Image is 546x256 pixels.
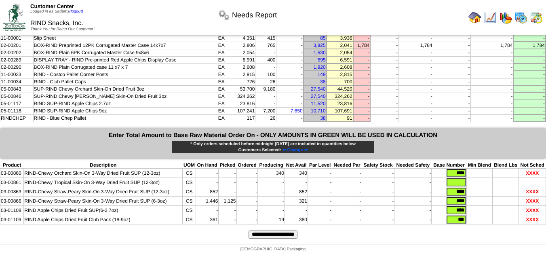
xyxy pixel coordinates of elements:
img: line_graph.gif [484,11,497,24]
a: 149 [318,72,326,77]
a: 3,825 [314,42,326,48]
span: ⇐ Change ⇐ [282,148,308,152]
td: - [433,63,470,71]
td: EA [214,107,229,114]
td: - [196,206,218,215]
td: - [219,178,236,187]
a: 11,520 [311,101,326,106]
td: EA [214,56,229,63]
td: - [353,107,371,114]
td: 852 [285,187,308,197]
td: 100 [255,71,276,78]
td: - [470,85,513,93]
td: - [236,206,258,215]
td: - [513,63,546,71]
td: - [276,100,304,107]
td: RIND-Chewy Straw-Peary Skin-On 3-Way Dried Fruit SUP (6-3oz) [24,197,183,206]
td: - [276,114,304,122]
td: 380 [285,215,308,224]
a: 7,650 [291,108,303,114]
td: DISPLAY TRAY - RIND Pre-printed Red Apple Chips Display Case [33,56,214,63]
img: calendarprod.gif [514,11,527,24]
td: - [513,107,546,114]
td: 19 [258,215,285,224]
td: - [276,63,304,71]
td: - [258,187,285,197]
td: XXXX [519,197,546,206]
td: - [362,215,394,224]
span: Thank You for Being Our Customer! [30,27,95,32]
td: - [196,178,218,187]
td: XXXX [519,169,546,178]
td: - [308,197,332,206]
td: - [258,197,285,206]
td: - [276,34,304,42]
td: 765 [255,42,276,49]
td: 2,815 [327,71,353,78]
td: RIND Apple Chips Dried Fruit Club Pack (18-9oz) [24,215,183,224]
td: BOX-RIND Preprinted 12PK Corrugated Master Case 14x7x7 [33,42,214,49]
td: - [308,215,332,224]
td: - [433,78,470,85]
td: 02-00201 [0,42,34,49]
td: XXXX [519,206,546,215]
td: 852 [196,187,218,197]
td: - [308,178,332,187]
td: EA [214,63,229,71]
td: 340 [258,169,285,178]
td: - [398,107,433,114]
td: 2,054 [327,49,353,56]
td: - [196,169,218,178]
td: - [398,114,433,122]
td: CS [183,178,196,187]
td: - [353,63,371,71]
td: CS [183,197,196,206]
td: - [394,197,432,206]
td: 1,784 [513,42,546,49]
th: Net Avail [285,162,308,169]
td: EA [214,93,229,100]
td: - [353,114,371,122]
td: 02-00289 [0,56,34,63]
td: 05-01118 [0,107,34,114]
td: EA [214,34,229,42]
td: - [332,169,362,178]
td: 11-00034 [0,78,34,85]
td: 1,784 [398,42,433,49]
td: Slip Sheet [33,34,214,42]
td: 11-00023 [0,71,34,78]
td: - [470,93,513,100]
td: - [394,169,432,178]
td: - [370,34,398,42]
td: - [470,34,513,42]
td: 361 [196,215,218,224]
th: UOM [183,162,196,169]
a: 27,540 [311,86,326,92]
td: EA [214,49,229,56]
td: RIND - Costco Pallet Corner Posts [33,71,214,78]
td: - [513,71,546,78]
img: calendarinout.gif [530,11,543,24]
td: - [398,34,433,42]
td: 2,608 [229,63,255,71]
td: 321 [285,197,308,206]
td: - [394,206,432,215]
td: EA [214,78,229,85]
td: EA [214,42,229,49]
td: - [394,178,432,187]
td: 6,991 [229,56,255,63]
td: - [470,107,513,114]
td: SUP-RIND Chewy Orchard Skin-On Dried Fruit 3oz [33,85,214,93]
td: - [258,206,285,215]
td: 02-00290 [0,63,34,71]
td: 1,446 [196,197,218,206]
span: RIND Snacks, Inc. [30,20,83,27]
td: - [433,100,470,107]
td: CS [183,187,196,197]
td: - [308,187,332,197]
td: 6,591 [327,56,353,63]
td: - [362,187,394,197]
img: workflow.png [217,8,230,21]
td: - [353,100,371,107]
td: - [285,178,308,187]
